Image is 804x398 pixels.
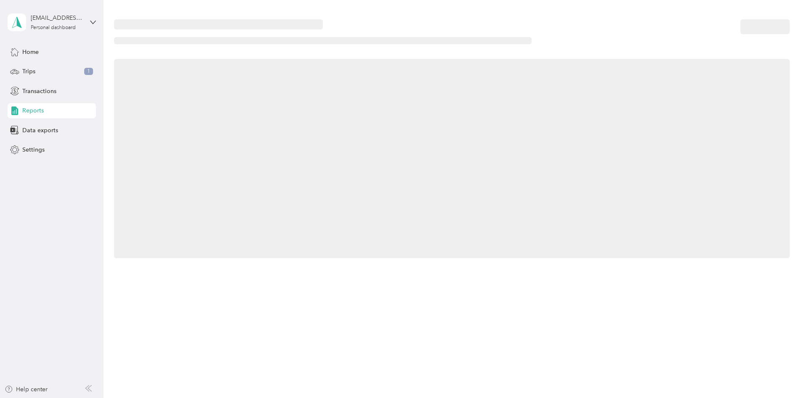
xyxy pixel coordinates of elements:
span: Trips [22,67,35,76]
button: Help center [5,385,48,394]
span: Data exports [22,126,58,135]
span: Settings [22,145,45,154]
span: Home [22,48,39,56]
iframe: Everlance-gr Chat Button Frame [757,351,804,398]
span: Reports [22,106,44,115]
span: 1 [84,68,93,75]
div: Personal dashboard [31,25,76,30]
span: Transactions [22,87,56,96]
div: [EMAIL_ADDRESS][DOMAIN_NAME] [31,13,83,22]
